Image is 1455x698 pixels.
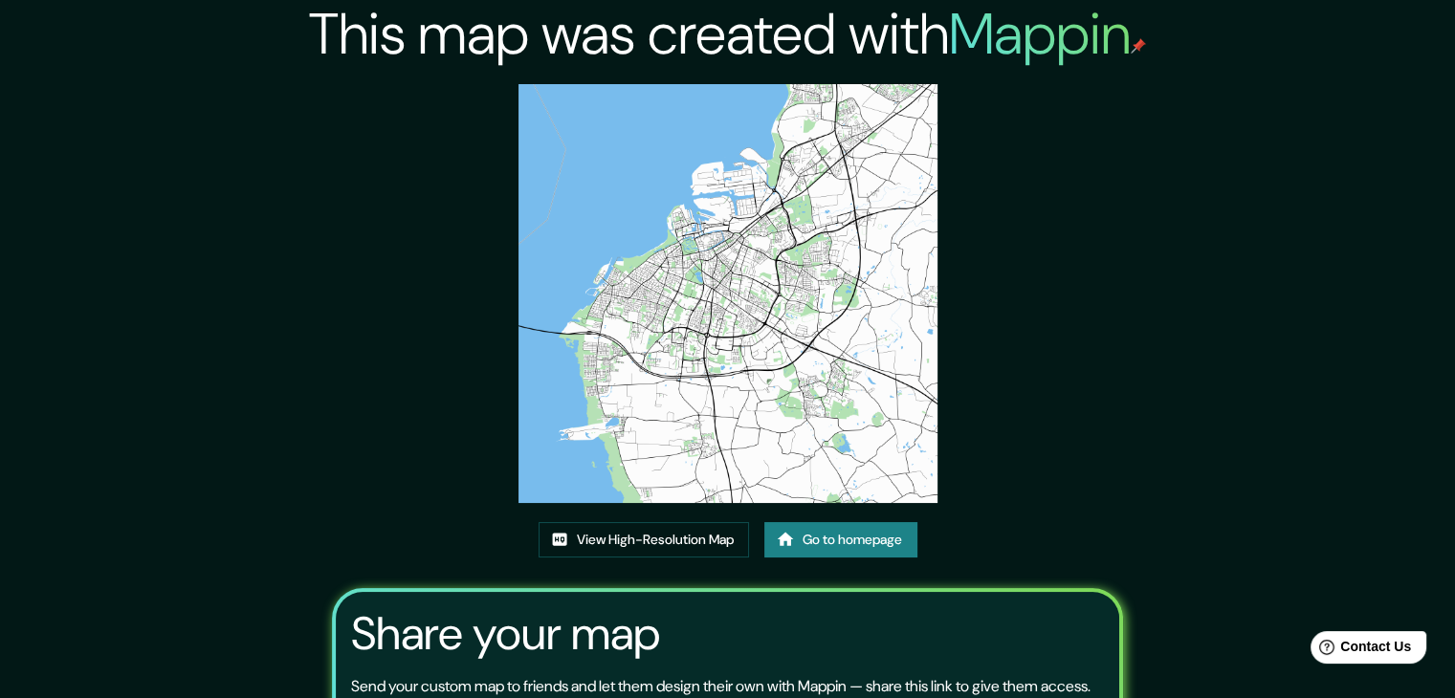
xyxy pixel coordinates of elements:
img: mappin-pin [1131,38,1146,54]
p: Send your custom map to friends and let them design their own with Mappin — share this link to gi... [351,675,1091,698]
iframe: Help widget launcher [1285,623,1434,677]
a: Go to homepage [764,522,917,557]
a: View High-Resolution Map [539,522,749,557]
img: created-map [518,84,937,503]
h3: Share your map [351,607,660,661]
